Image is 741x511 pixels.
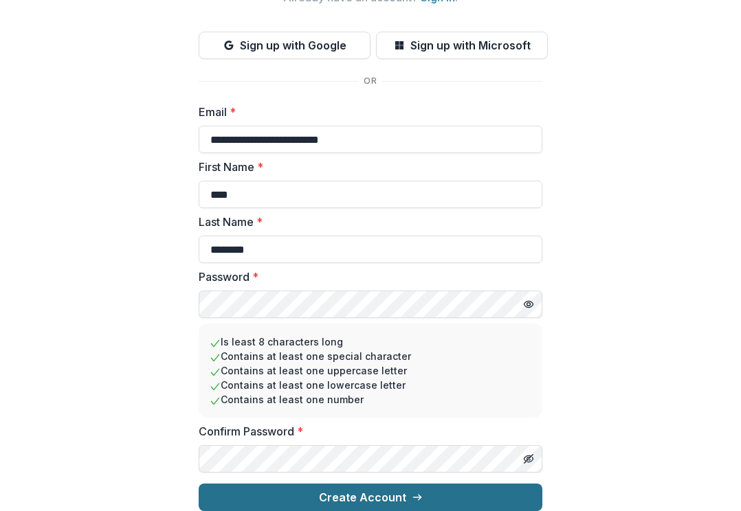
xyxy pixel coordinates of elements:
label: Confirm Password [199,423,534,440]
label: Password [199,269,534,285]
label: First Name [199,159,534,175]
label: Last Name [199,214,534,230]
li: Contains at least one uppercase letter [210,363,531,378]
button: Toggle password visibility [518,293,540,315]
button: Sign up with Microsoft [376,32,548,59]
li: Is least 8 characters long [210,334,531,349]
label: Email [199,104,534,120]
li: Contains at least one number [210,392,531,407]
li: Contains at least one lowercase letter [210,378,531,392]
li: Contains at least one special character [210,349,531,363]
button: Sign up with Google [199,32,370,59]
button: Toggle password visibility [518,448,540,470]
button: Create Account [199,484,542,511]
